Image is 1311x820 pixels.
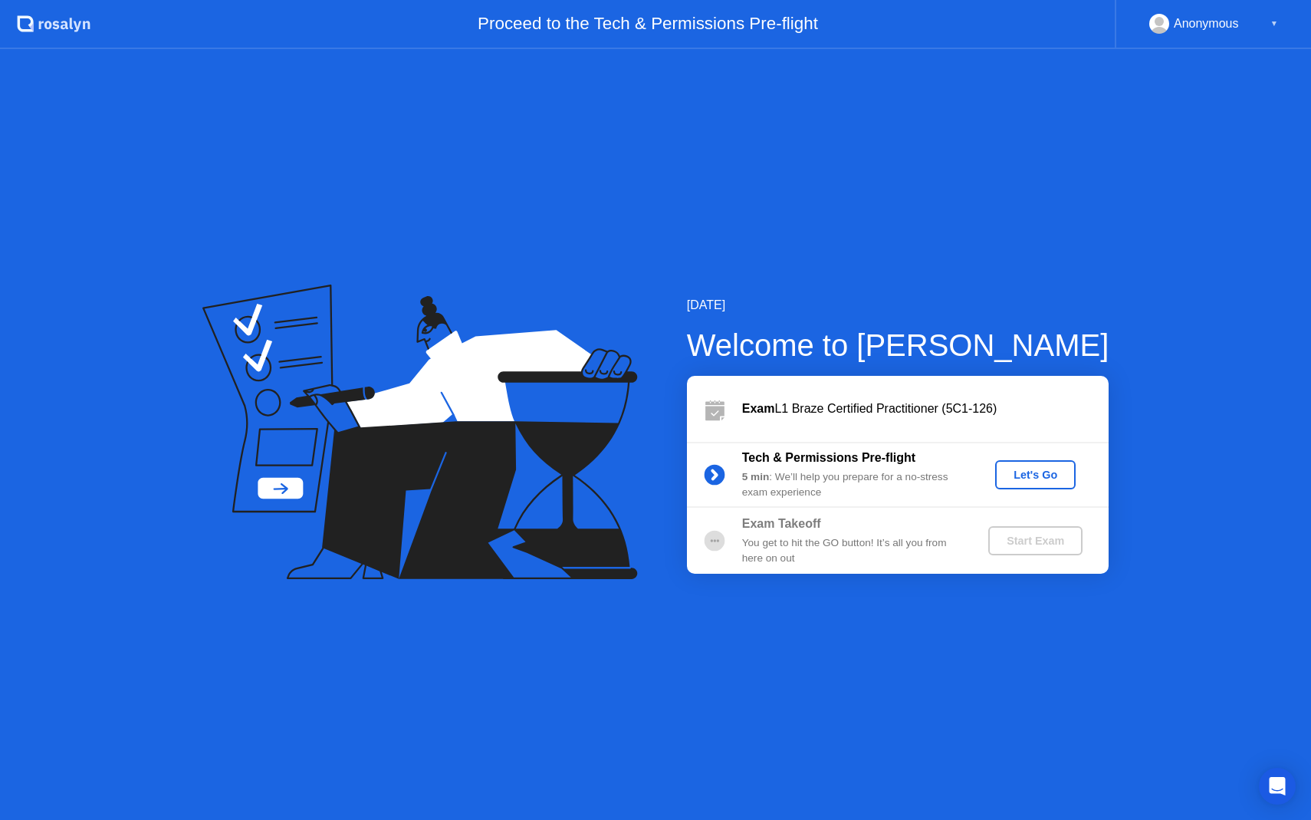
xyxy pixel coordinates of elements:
[1259,768,1296,805] div: Open Intercom Messenger
[995,460,1076,489] button: Let's Go
[742,400,1109,418] div: L1 Braze Certified Practitioner (5C1-126)
[988,526,1083,555] button: Start Exam
[742,535,963,567] div: You get to hit the GO button! It’s all you from here on out
[1001,469,1069,481] div: Let's Go
[742,471,770,482] b: 5 min
[687,322,1109,368] div: Welcome to [PERSON_NAME]
[1174,14,1239,34] div: Anonymous
[742,451,915,464] b: Tech & Permissions Pre-flight
[742,517,821,530] b: Exam Takeoff
[1270,14,1278,34] div: ▼
[742,402,775,415] b: Exam
[994,535,1076,547] div: Start Exam
[742,469,963,501] div: : We’ll help you prepare for a no-stress exam experience
[687,296,1109,314] div: [DATE]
